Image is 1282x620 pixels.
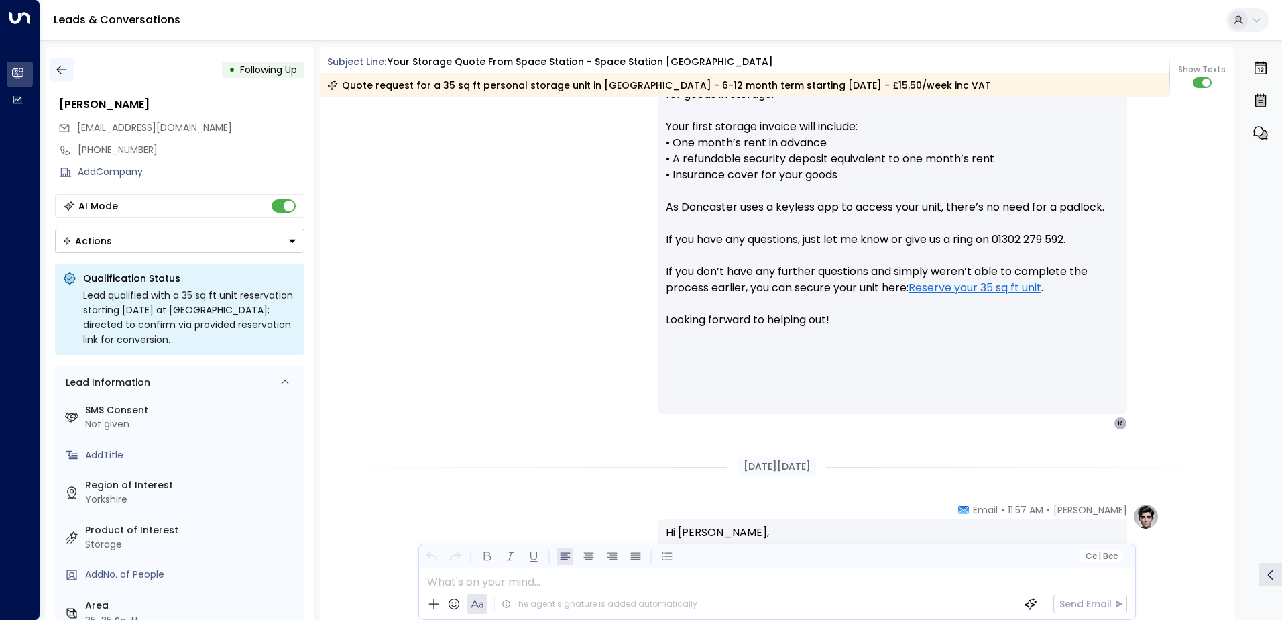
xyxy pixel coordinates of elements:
[738,457,816,476] div: [DATE][DATE]
[1178,64,1226,76] span: Show Texts
[1001,503,1004,517] span: •
[59,97,304,113] div: [PERSON_NAME]
[85,568,299,582] div: AddNo. of People
[229,58,235,82] div: •
[85,537,299,552] div: Storage
[1098,552,1101,561] span: |
[77,121,232,134] span: [EMAIL_ADDRESS][DOMAIN_NAME]
[240,63,297,76] span: Following Up
[1047,503,1050,517] span: •
[423,548,440,565] button: Undo
[909,280,1041,296] a: Reserve your 35 sq ft unit
[1080,550,1122,563] button: Cc|Bcc
[85,493,299,507] div: Yorkshire
[83,272,296,285] p: Qualification Status
[83,288,296,347] div: Lead qualified with a 35 sq ft unit reservation starting [DATE] at [GEOGRAPHIC_DATA]; directed to...
[85,478,299,493] label: Region of Interest
[1053,503,1127,517] span: [PERSON_NAME]
[1085,552,1117,561] span: Cc Bcc
[1008,503,1043,517] span: 11:57 AM
[85,403,299,417] label: SMS Consent
[327,79,991,92] div: Quote request for a 35 sq ft personal storage unit in [GEOGRAPHIC_DATA] - 6-12 month term startin...
[61,376,150,390] div: Lead Information
[54,12,180,28] a: Leads & Conversations
[85,523,299,537] label: Product of Interest
[85,448,299,462] div: AddTitle
[973,503,998,517] span: Email
[502,598,697,610] div: The agent signature is added automatically
[55,229,304,253] div: Button group with a nested menu
[1132,503,1159,530] img: profile-logo.png
[85,417,299,431] div: Not given
[62,235,112,247] div: Actions
[78,199,118,213] div: AI Mode
[77,121,232,135] span: roxxialabama@aol.com
[55,229,304,253] button: Actions
[388,55,773,69] div: Your storage quote from Space Station - Space Station [GEOGRAPHIC_DATA]
[85,599,299,613] label: Area
[327,55,386,68] span: Subject Line:
[78,143,304,157] div: [PHONE_NUMBER]
[1114,417,1127,430] div: R
[78,165,304,179] div: AddCompany
[447,548,463,565] button: Redo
